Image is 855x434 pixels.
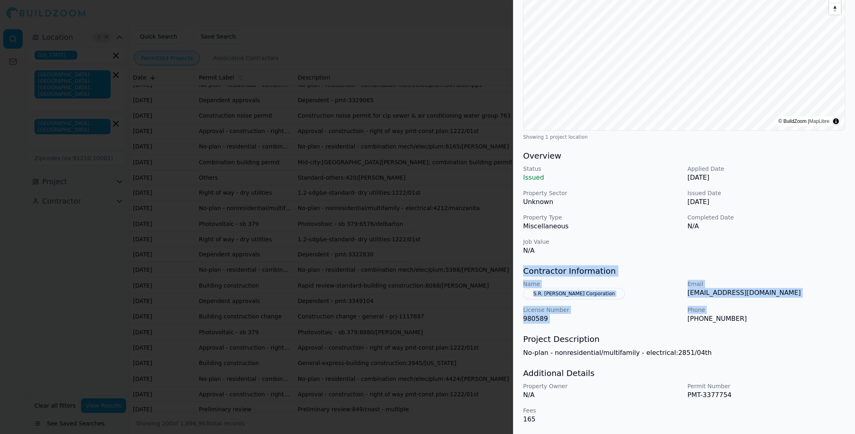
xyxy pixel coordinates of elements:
p: Issued [523,173,681,183]
p: N/A [523,246,681,256]
p: N/A [523,390,681,400]
p: Status [523,165,681,173]
p: Issued Date [688,189,846,197]
p: [PHONE_NUMBER] [688,314,846,324]
p: Completed Date [688,213,846,221]
p: Phone [688,306,846,314]
div: Showing 1 project location [523,134,845,140]
p: License Number [523,306,681,314]
button: Reset bearing to north [829,3,841,15]
p: [DATE] [688,197,846,207]
p: 980589 [523,314,681,324]
h3: Contractor Information [523,265,845,277]
h3: Additional Details [523,367,845,379]
p: PMT-3377754 [688,390,846,400]
p: Email [688,280,846,288]
p: [EMAIL_ADDRESS][DOMAIN_NAME] [688,288,846,298]
p: Applied Date [688,165,846,173]
summary: Toggle attribution [831,116,841,126]
p: Unknown [523,197,681,207]
p: Fees [523,406,681,415]
button: S.R. [PERSON_NAME] Corporation [523,288,625,299]
p: Name [523,280,681,288]
h3: Project Description [523,333,845,345]
a: MapLibre [809,118,829,124]
p: Permit Number [688,382,846,390]
p: Property Owner [523,382,681,390]
p: 165 [523,415,681,424]
p: Property Sector [523,189,681,197]
p: Job Value [523,238,681,246]
h3: Overview [523,150,845,161]
p: [DATE] [688,173,846,183]
p: No-plan - nonresidential/multifamily - electrical:2851/04th [523,348,845,358]
div: © BuildZoom | [778,117,829,125]
p: Property Type [523,213,681,221]
p: Miscellaneous [523,221,681,231]
p: N/A [688,221,846,231]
